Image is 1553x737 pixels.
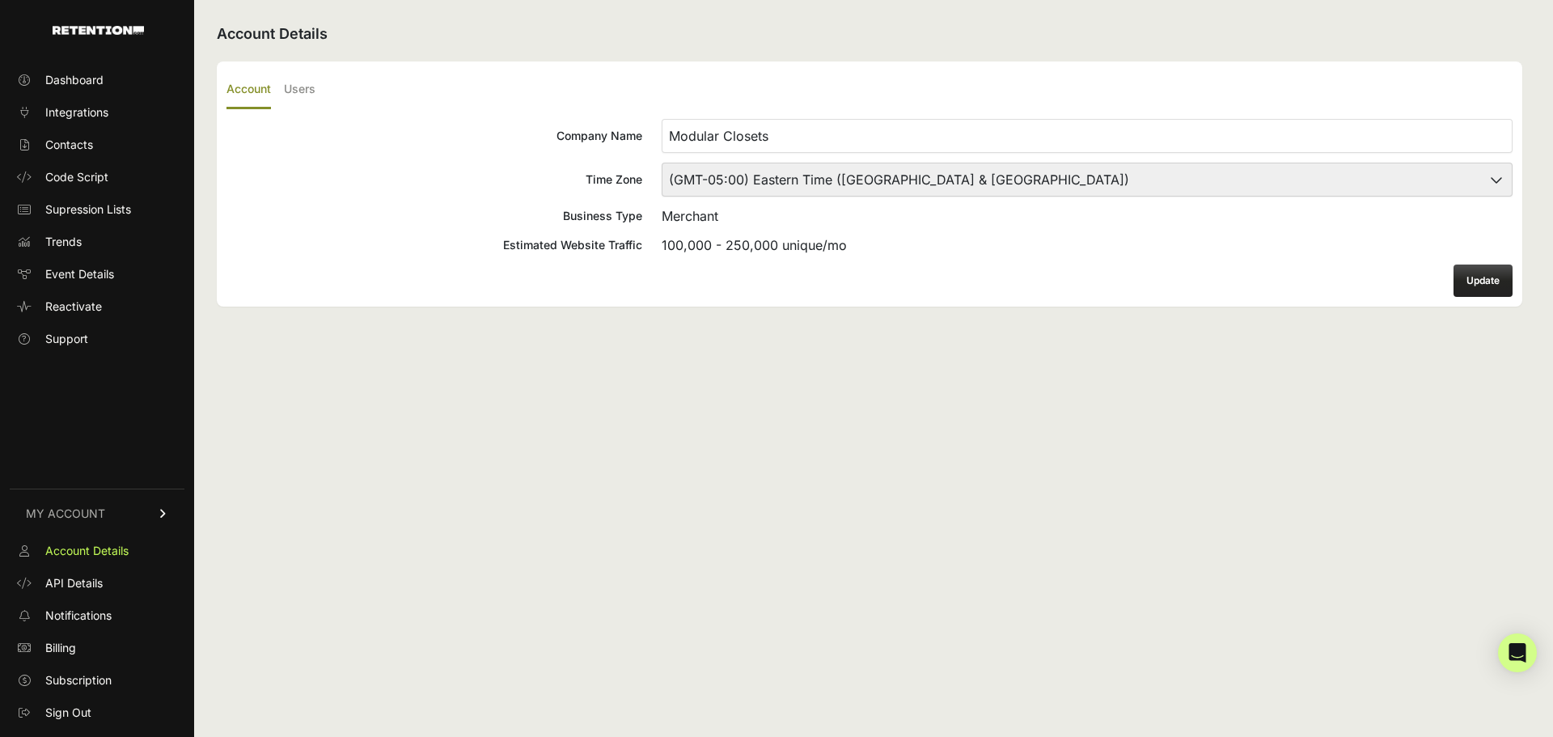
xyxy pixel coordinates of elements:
[45,201,131,218] span: Supression Lists
[45,575,103,591] span: API Details
[45,104,108,121] span: Integrations
[26,506,105,522] span: MY ACCOUNT
[662,119,1513,153] input: Company Name
[10,67,184,93] a: Dashboard
[10,667,184,693] a: Subscription
[10,603,184,629] a: Notifications
[662,206,1513,226] div: Merchant
[45,672,112,688] span: Subscription
[10,164,184,190] a: Code Script
[53,26,144,35] img: Retention.com
[226,71,271,109] label: Account
[10,261,184,287] a: Event Details
[226,237,642,253] div: Estimated Website Traffic
[217,23,1522,45] h2: Account Details
[226,172,642,188] div: Time Zone
[45,608,112,624] span: Notifications
[10,100,184,125] a: Integrations
[45,137,93,153] span: Contacts
[45,234,82,250] span: Trends
[45,72,104,88] span: Dashboard
[226,128,642,144] div: Company Name
[1498,633,1537,672] div: Open Intercom Messenger
[662,163,1513,197] select: Time Zone
[10,294,184,320] a: Reactivate
[45,705,91,721] span: Sign Out
[45,331,88,347] span: Support
[10,326,184,352] a: Support
[10,700,184,726] a: Sign Out
[1454,265,1513,297] button: Update
[10,570,184,596] a: API Details
[10,132,184,158] a: Contacts
[226,208,642,224] div: Business Type
[45,266,114,282] span: Event Details
[45,299,102,315] span: Reactivate
[45,543,129,559] span: Account Details
[10,197,184,222] a: Supression Lists
[45,640,76,656] span: Billing
[10,635,184,661] a: Billing
[45,169,108,185] span: Code Script
[10,538,184,564] a: Account Details
[10,229,184,255] a: Trends
[10,489,184,538] a: MY ACCOUNT
[284,71,315,109] label: Users
[662,235,1513,255] div: 100,000 - 250,000 unique/mo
